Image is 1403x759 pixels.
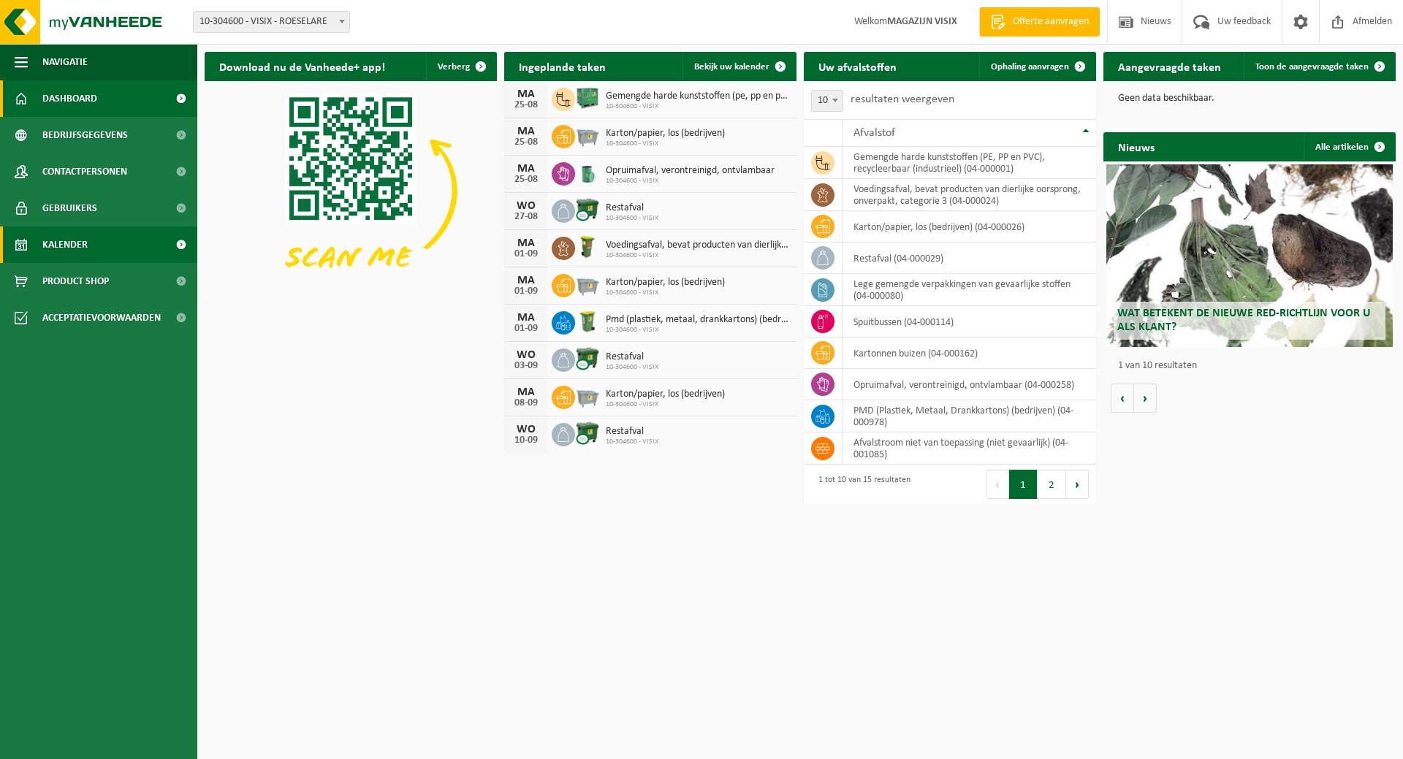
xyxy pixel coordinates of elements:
[804,52,911,80] h2: Uw afvalstoffen
[811,468,910,500] div: 1 tot 10 van 15 resultaten
[606,202,658,214] span: Restafval
[575,272,600,297] img: WB-2500-GAL-GY-01
[193,11,350,33] span: 10-304600 - VISIX - ROESELARE
[512,126,541,137] div: MA
[575,160,600,185] img: PB-OT-0200-MET-00-02
[42,190,97,226] span: Gebruikers
[575,197,600,222] img: WB-1100-CU
[512,435,541,446] div: 10-09
[606,426,658,438] span: Restafval
[575,421,600,446] img: WB-1100-CU
[843,243,1096,274] td: restafval (04-000029)
[504,52,620,80] h2: Ingeplande taken
[606,351,658,363] span: Restafval
[42,263,109,300] span: Product Shop
[512,312,541,324] div: MA
[512,398,541,408] div: 08-09
[1304,132,1394,161] a: Alle artikelen
[438,62,470,72] span: Verberg
[853,127,895,139] span: Afvalstof
[991,62,1069,72] span: Ophaling aanvragen
[812,91,843,111] span: 10
[42,226,88,263] span: Kalender
[606,438,658,446] span: 10-304600 - VISIX
[512,275,541,286] div: MA
[512,324,541,334] div: 01-09
[575,346,600,371] img: WB-1100-CU
[575,234,600,259] img: WB-0060-HPE-GN-50
[1134,384,1157,413] button: Volgende
[42,153,127,190] span: Contactpersonen
[694,62,769,72] span: Bekijk uw kalender
[1103,132,1169,161] h2: Nieuws
[512,175,541,185] div: 25-08
[843,400,1096,432] td: PMD (Plastiek, Metaal, Drankkartons) (bedrijven) (04-000978)
[606,91,789,102] span: Gemengde harde kunststoffen (pe, pp en pvc), recycleerbaar (industrieel)
[811,90,843,112] span: 10
[42,80,97,117] span: Dashboard
[843,337,1096,369] td: kartonnen buizen (04-000162)
[42,44,88,80] span: Navigatie
[606,277,725,289] span: Karton/papier, los (bedrijven)
[979,7,1100,37] a: Offerte aanvragen
[1255,62,1369,72] span: Toon de aangevraagde taken
[512,249,541,259] div: 01-09
[606,128,725,140] span: Karton/papier, los (bedrijven)
[986,470,1009,499] button: Previous
[843,211,1096,243] td: karton/papier, los (bedrijven) (04-000026)
[575,384,600,408] img: WB-2500-GAL-GY-01
[843,179,1096,211] td: voedingsafval, bevat producten van dierlijke oorsprong, onverpakt, categorie 3 (04-000024)
[512,386,541,398] div: MA
[851,94,954,105] label: resultaten weergeven
[606,165,775,177] span: Opruimafval, verontreinigd, ontvlambaar
[512,424,541,435] div: WO
[979,52,1095,81] a: Ophaling aanvragen
[512,88,541,100] div: MA
[1103,52,1236,80] h2: Aangevraagde taken
[606,240,789,251] span: Voedingsafval, bevat producten van dierlijke oorsprong, onverpakt, categorie 3
[843,147,1096,179] td: gemengde harde kunststoffen (PE, PP en PVC), recycleerbaar (industrieel) (04-000001)
[606,251,789,260] span: 10-304600 - VISIX
[843,274,1096,306] td: lege gemengde verpakkingen van gevaarlijke stoffen (04-000080)
[843,306,1096,337] td: spuitbussen (04-000114)
[606,289,725,297] span: 10-304600 - VISIX
[683,52,795,81] a: Bekijk uw kalender
[512,286,541,297] div: 01-09
[1009,15,1092,29] span: Offerte aanvragen
[575,85,600,110] img: PB-HB-1400-HPE-GN-01
[606,177,775,186] span: 10-304600 - VISIX
[1111,384,1134,413] button: Vorige
[887,16,957,27] strong: MAGAZIJN VISIX
[1118,361,1388,371] p: 1 van 10 resultaten
[512,163,541,175] div: MA
[205,52,400,80] h2: Download nu de Vanheede+ app!
[1118,94,1381,104] p: Geen data beschikbaar.
[606,363,658,372] span: 10-304600 - VISIX
[575,309,600,334] img: WB-0240-HPE-GN-50
[512,361,541,371] div: 03-09
[1244,52,1394,81] a: Toon de aangevraagde taken
[512,212,541,222] div: 27-08
[606,314,789,326] span: Pmd (plastiek, metaal, drankkartons) (bedrijven)
[606,140,725,148] span: 10-304600 - VISIX
[512,100,541,110] div: 25-08
[1009,470,1038,499] button: 1
[606,214,658,223] span: 10-304600 - VISIX
[42,300,161,336] span: Acceptatievoorwaarden
[1106,164,1393,347] a: Wat betekent de nieuwe RED-richtlijn voor u als klant?
[512,200,541,212] div: WO
[843,432,1096,465] td: afvalstroom niet van toepassing (niet gevaarlijk) (04-001085)
[1038,470,1066,499] button: 2
[606,400,725,409] span: 10-304600 - VISIX
[606,389,725,400] span: Karton/papier, los (bedrijven)
[1117,308,1370,333] span: Wat betekent de nieuwe RED-richtlijn voor u als klant?
[512,237,541,249] div: MA
[194,12,349,32] span: 10-304600 - VISIX - ROESELARE
[575,123,600,148] img: WB-2500-GAL-GY-01
[205,81,497,300] img: Download de VHEPlus App
[843,369,1096,400] td: opruimafval, verontreinigd, ontvlambaar (04-000258)
[426,52,495,81] button: Verberg
[512,349,541,361] div: WO
[1066,470,1089,499] button: Next
[512,137,541,148] div: 25-08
